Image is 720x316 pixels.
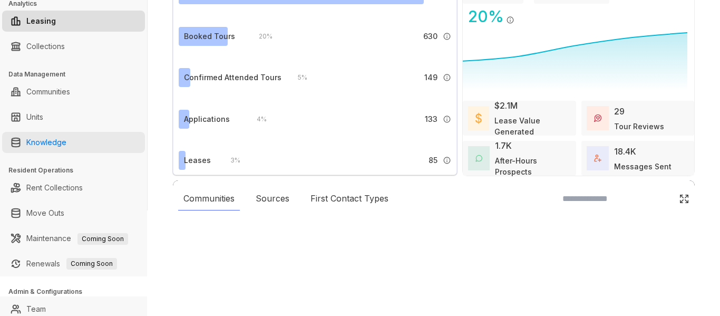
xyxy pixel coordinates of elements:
[250,187,295,211] div: Sources
[425,113,437,125] span: 133
[26,253,117,274] a: RenewalsComing Soon
[424,72,437,83] span: 149
[2,132,145,153] li: Knowledge
[443,115,451,123] img: Info
[429,155,437,166] span: 85
[246,113,267,125] div: 4 %
[26,11,56,32] a: Leasing
[184,31,235,42] div: Booked Tours
[494,115,570,137] div: Lease Value Generated
[514,6,530,22] img: Click Icon
[305,187,394,211] div: First Contact Types
[679,194,689,204] img: Click Icon
[77,233,128,245] span: Coming Soon
[2,36,145,57] li: Collections
[475,112,482,123] img: LeaseValue
[287,72,307,83] div: 5 %
[184,113,230,125] div: Applications
[443,73,451,82] img: Info
[220,155,240,166] div: 3 %
[495,139,512,152] div: 1.7K
[26,107,43,128] a: Units
[506,16,514,24] img: Info
[26,177,83,198] a: Rent Collections
[2,228,145,249] li: Maintenance
[26,36,65,57] a: Collections
[2,177,145,198] li: Rent Collections
[2,11,145,32] li: Leasing
[2,107,145,128] li: Units
[8,70,147,79] h3: Data Management
[26,81,70,102] a: Communities
[614,161,672,172] div: Messages Sent
[614,145,636,158] div: 18.4K
[657,194,666,203] img: SearchIcon
[178,187,240,211] div: Communities
[594,155,601,162] img: TotalFum
[475,155,482,162] img: AfterHoursConversations
[8,166,147,175] h3: Resident Operations
[184,155,211,166] div: Leases
[184,72,281,83] div: Confirmed Attended Tours
[2,81,145,102] li: Communities
[2,253,145,274] li: Renewals
[248,31,273,42] div: 20 %
[614,105,625,118] div: 29
[26,203,64,224] a: Move Outs
[2,203,145,224] li: Move Outs
[66,258,117,270] span: Coming Soon
[495,155,570,177] div: After-Hours Prospects
[443,32,451,41] img: Info
[463,5,504,28] div: 20 %
[443,156,451,165] img: Info
[423,31,437,42] span: 630
[594,114,601,122] img: TourReviews
[614,121,664,132] div: Tour Reviews
[26,132,66,153] a: Knowledge
[494,99,518,112] div: $2.1M
[8,287,147,296] h3: Admin & Configurations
